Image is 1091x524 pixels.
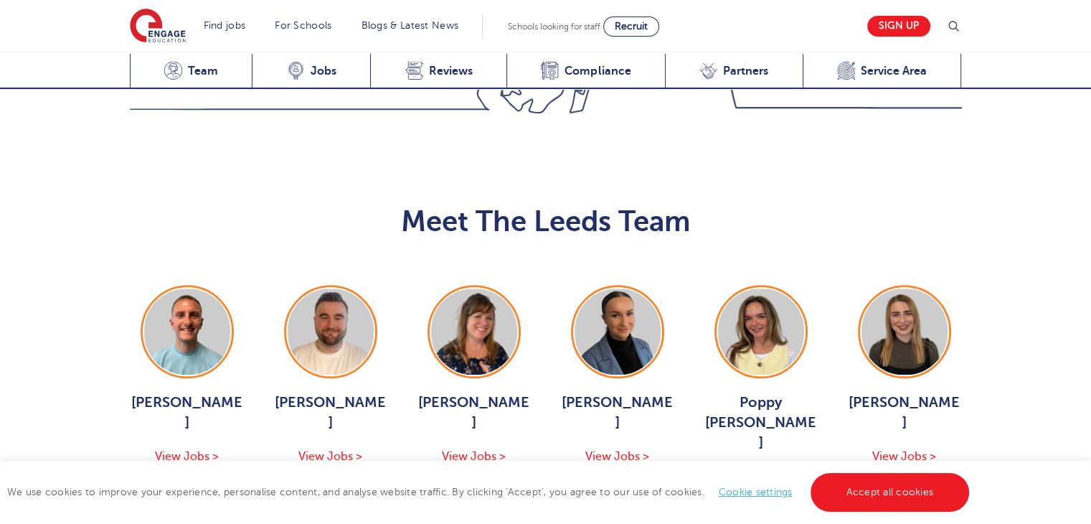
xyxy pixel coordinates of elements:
[429,64,473,78] span: Reviews
[585,450,649,463] span: View Jobs >
[130,9,186,45] img: Engage Education
[417,285,532,466] a: [PERSON_NAME] View Jobs >
[718,289,804,375] img: Poppy Burnside
[7,487,973,497] span: We use cookies to improve your experience, personalise content, and analyse website traffic. By c...
[417,393,532,433] span: [PERSON_NAME]
[144,289,230,375] img: George Dignam
[508,22,600,32] span: Schools looking for staff
[723,64,768,78] span: Partners
[603,17,659,37] a: Recruit
[565,64,630,78] span: Compliance
[130,285,245,466] a: [PERSON_NAME] View Jobs >
[847,285,962,466] a: [PERSON_NAME] View Jobs >
[155,450,219,463] span: View Jobs >
[273,393,388,433] span: [PERSON_NAME]
[704,285,818,486] a: Poppy [PERSON_NAME] View Jobs >
[275,20,331,31] a: For Schools
[704,393,818,453] span: Poppy [PERSON_NAME]
[130,393,245,433] span: [PERSON_NAME]
[615,21,648,32] span: Recruit
[575,289,661,375] img: Holly Johnson
[560,285,675,466] a: [PERSON_NAME] View Jobs >
[872,450,936,463] span: View Jobs >
[847,393,962,433] span: [PERSON_NAME]
[130,205,962,239] h2: Meet The Leeds Team
[298,450,362,463] span: View Jobs >
[362,20,459,31] a: Blogs & Latest News
[188,64,218,78] span: Team
[811,473,970,512] a: Accept all cookies
[867,16,930,37] a: Sign up
[130,54,252,89] a: Team
[370,54,506,89] a: Reviews
[311,64,336,78] span: Jobs
[861,289,948,375] img: Layla McCosker
[861,64,927,78] span: Service Area
[719,487,793,497] a: Cookie settings
[273,285,388,466] a: [PERSON_NAME] View Jobs >
[442,450,506,463] span: View Jobs >
[288,289,374,375] img: Chris Rushton
[560,393,675,433] span: [PERSON_NAME]
[803,54,962,89] a: Service Area
[431,289,517,375] img: Joanne Wright
[665,54,803,89] a: Partners
[252,54,370,89] a: Jobs
[204,20,246,31] a: Find jobs
[506,54,665,89] a: Compliance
